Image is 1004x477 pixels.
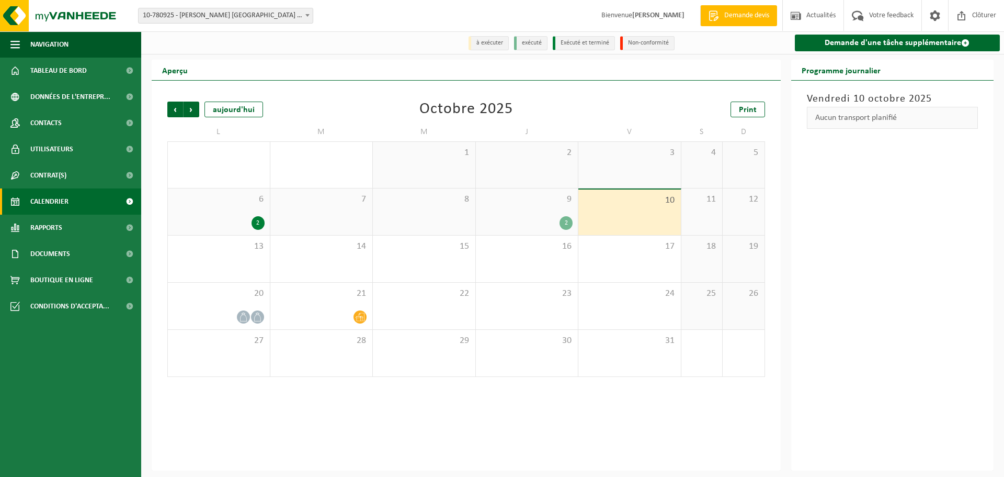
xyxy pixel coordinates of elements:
span: 28 [276,335,368,347]
span: 17 [584,241,676,252]
span: Documents [30,241,70,267]
span: Données de l'entrepr... [30,84,110,110]
span: Demande devis [722,10,772,21]
td: M [373,123,476,141]
span: Précédent [167,102,183,117]
td: L [167,123,270,141]
span: 10-780925 - GORMAN-RUPP BELGIUM SA - SUARLÉE [139,8,313,23]
span: 19 [728,241,759,252]
span: 3 [584,147,676,159]
li: exécuté [514,36,547,50]
span: Contacts [30,110,62,136]
span: 12 [728,194,759,205]
td: D [723,123,765,141]
span: 15 [378,241,470,252]
span: Rapports [30,215,62,241]
span: Navigation [30,31,69,58]
span: 4 [687,147,717,159]
span: 7 [276,194,368,205]
span: 27 [173,335,265,347]
span: 31 [584,335,676,347]
li: à exécuter [469,36,509,50]
strong: [PERSON_NAME] [632,12,684,19]
span: 13 [173,241,265,252]
span: 16 [481,241,573,252]
h2: Programme journalier [791,60,891,80]
span: Boutique en ligne [30,267,93,293]
td: V [578,123,681,141]
span: 5 [728,147,759,159]
div: Octobre 2025 [419,102,513,117]
span: 9 [481,194,573,205]
li: Exécuté et terminé [553,36,615,50]
td: M [270,123,373,141]
a: Demande devis [700,5,777,26]
div: 2 [252,216,265,230]
h3: Vendredi 10 octobre 2025 [807,91,978,107]
span: Calendrier [30,188,69,215]
span: 6 [173,194,265,205]
div: aujourd'hui [204,102,263,117]
span: Conditions d'accepta... [30,293,109,319]
span: Tableau de bord [30,58,87,84]
span: Print [739,106,757,114]
span: 30 [481,335,573,347]
li: Non-conformité [620,36,675,50]
a: Demande d'une tâche supplémentaire [795,35,1000,51]
div: Aucun transport planifié [807,107,978,129]
span: 29 [378,335,470,347]
span: 10-780925 - GORMAN-RUPP BELGIUM SA - SUARLÉE [138,8,313,24]
span: 1 [378,147,470,159]
span: 2 [481,147,573,159]
span: 23 [481,288,573,299]
span: 22 [378,288,470,299]
span: Contrat(s) [30,162,66,188]
span: 8 [378,194,470,205]
span: 11 [687,194,717,205]
h2: Aperçu [152,60,198,80]
span: 26 [728,288,759,299]
span: 14 [276,241,368,252]
a: Print [731,102,765,117]
span: 18 [687,241,717,252]
span: Suivant [184,102,199,117]
span: 25 [687,288,717,299]
span: 24 [584,288,676,299]
span: Utilisateurs [30,136,73,162]
td: J [476,123,579,141]
td: S [681,123,723,141]
span: 21 [276,288,368,299]
div: 2 [560,216,573,230]
span: 10 [584,195,676,206]
span: 20 [173,288,265,299]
